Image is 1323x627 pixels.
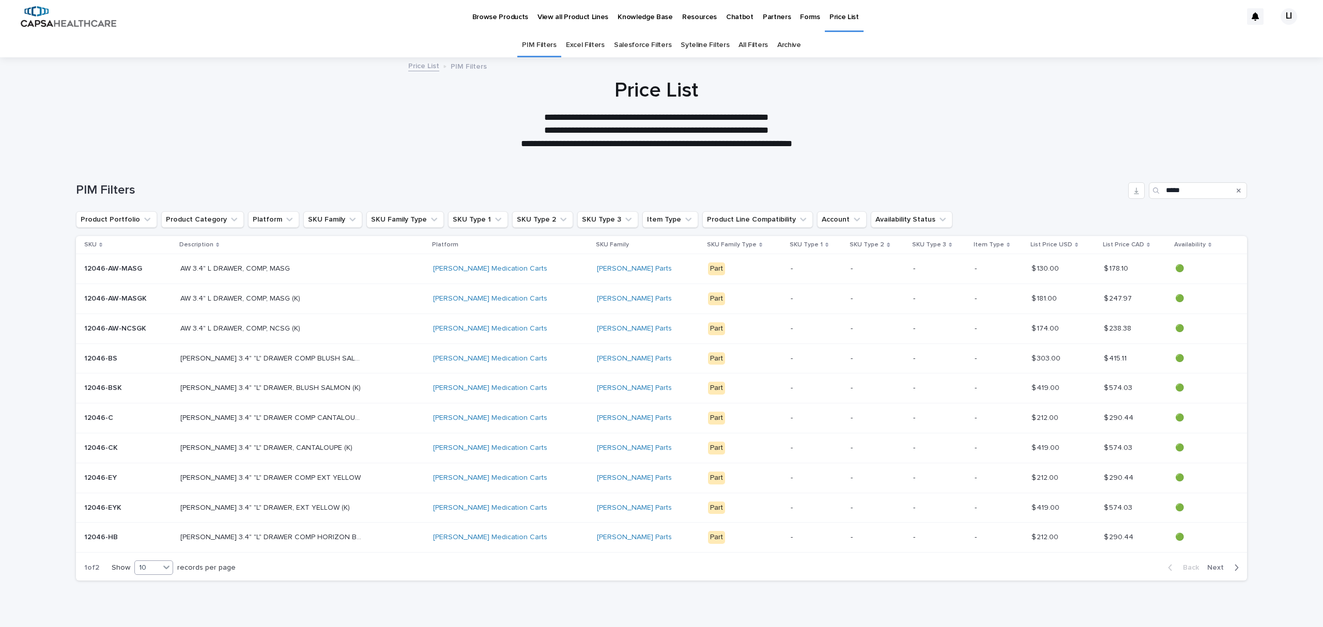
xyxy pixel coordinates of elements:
[76,555,107,581] p: 1 of 2
[913,533,966,542] p: -
[597,294,672,303] a: [PERSON_NAME] Parts
[597,264,672,273] a: [PERSON_NAME] Parts
[681,33,729,57] a: Syteline Filters
[913,504,966,512] p: -
[180,352,363,363] p: [PERSON_NAME] 3.4" "L" DRAWER COMP BLUSH SALMON
[739,33,768,57] a: All Filters
[597,533,672,542] a: [PERSON_NAME] Parts
[433,354,547,363] a: [PERSON_NAME] Medication Carts
[408,59,439,71] a: Price List
[1104,352,1129,363] p: $ 415.11
[1032,262,1061,273] p: $ 130.00
[912,239,946,250] p: SKU Type 3
[1030,239,1072,250] p: List Price USD
[433,294,547,303] a: [PERSON_NAME] Medication Carts
[366,211,444,228] button: SKU Family Type
[248,211,299,228] button: Platform
[1104,501,1134,512] p: $ 574.03
[180,292,302,303] p: AW 3.4" L DRAWER, COMP, MASG (K)
[791,533,843,542] p: -
[975,414,1023,422] p: -
[1104,262,1130,273] p: $ 178.10
[791,474,843,482] p: -
[791,294,843,303] p: -
[975,444,1023,452] p: -
[597,324,672,333] a: [PERSON_NAME] Parts
[851,444,905,452] p: -
[432,239,458,250] p: Platform
[403,78,910,103] h1: Price List
[975,294,1023,303] p: -
[851,324,905,333] p: -
[451,60,487,71] p: PIM Filters
[76,211,157,228] button: Product Portfolio
[180,412,363,422] p: [PERSON_NAME] 3.4" "L" DRAWER COMP CANTALOUPE
[708,501,725,514] div: Part
[791,354,843,363] p: -
[433,504,547,512] a: [PERSON_NAME] Medication Carts
[1175,504,1230,512] p: 🟢
[1175,294,1230,303] p: 🟢
[791,324,843,333] p: -
[708,382,725,395] div: Part
[1104,412,1135,422] p: $ 290.44
[448,211,508,228] button: SKU Type 1
[1104,292,1134,303] p: $ 247.97
[433,384,547,393] a: [PERSON_NAME] Medication Carts
[180,262,292,273] p: AW 3.4" L DRAWER, COMP, MASG
[642,211,698,228] button: Item Type
[180,472,363,482] p: [PERSON_NAME] 3.4" "L" DRAWER COMP EXT YELLOW
[791,444,843,452] p: -
[180,382,363,393] p: [PERSON_NAME] 3.4" "L" DRAWER, BLUSH SALMON (K)
[76,493,1247,523] tr: 12046-EYK12046-EYK [PERSON_NAME] 3.4" "L" DRAWER, EXT YELLOW (K)[PERSON_NAME] 3.4" "L" DRAWER, EX...
[708,292,725,305] div: Part
[708,262,725,275] div: Part
[708,322,725,335] div: Part
[303,211,362,228] button: SKU Family
[913,444,966,452] p: -
[433,474,547,482] a: [PERSON_NAME] Medication Carts
[851,264,905,273] p: -
[707,239,757,250] p: SKU Family Type
[790,239,823,250] p: SKU Type 1
[76,463,1247,493] tr: 12046-EY12046-EY [PERSON_NAME] 3.4" "L" DRAWER COMP EXT YELLOW[PERSON_NAME] 3.4" "L" DRAWER COMP ...
[851,354,905,363] p: -
[433,264,547,273] a: [PERSON_NAME] Medication Carts
[596,239,629,250] p: SKU Family
[1032,322,1061,333] p: $ 174.00
[1203,563,1247,572] button: Next
[76,183,1124,198] h1: PIM Filters
[913,414,966,422] p: -
[1175,414,1230,422] p: 🟢
[708,472,725,484] div: Part
[791,264,843,273] p: -
[975,384,1023,393] p: -
[597,354,672,363] a: [PERSON_NAME] Parts
[975,504,1023,512] p: -
[84,352,119,363] p: 12046-BS
[1032,472,1060,482] p: $ 212.00
[975,474,1023,482] p: -
[577,211,638,228] button: SKU Type 3
[512,211,573,228] button: SKU Type 2
[913,264,966,273] p: -
[1149,182,1247,199] input: Search
[1281,8,1297,25] div: LI
[851,294,905,303] p: -
[708,352,725,365] div: Part
[597,444,672,452] a: [PERSON_NAME] Parts
[614,33,671,57] a: Salesforce Filters
[913,384,966,393] p: -
[1175,444,1230,452] p: 🟢
[1175,354,1230,363] p: 🟢
[975,354,1023,363] p: -
[708,531,725,544] div: Part
[180,442,355,452] p: [PERSON_NAME] 3.4" "L" DRAWER, CANTALOUPE (K)
[975,533,1023,542] p: -
[597,414,672,422] a: [PERSON_NAME] Parts
[851,504,905,512] p: -
[597,474,672,482] a: [PERSON_NAME] Parts
[1160,563,1203,572] button: Back
[851,474,905,482] p: -
[84,292,149,303] p: 12046-AW-MASGK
